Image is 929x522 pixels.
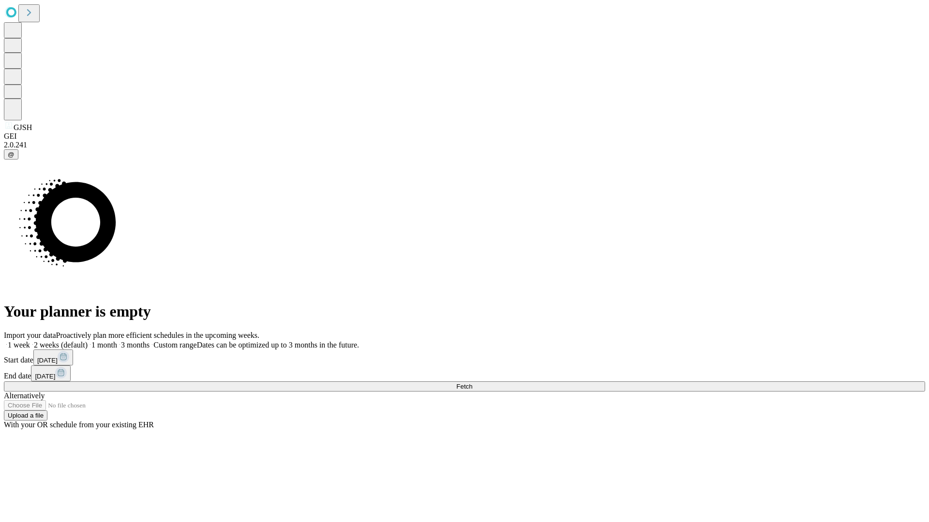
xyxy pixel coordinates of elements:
span: 1 month [91,341,117,349]
span: 3 months [121,341,150,349]
span: Dates can be optimized up to 3 months in the future. [197,341,359,349]
h1: Your planner is empty [4,303,925,320]
span: Import your data [4,331,56,339]
span: 2 weeks (default) [34,341,88,349]
button: @ [4,149,18,159]
div: 2.0.241 [4,141,925,149]
span: Fetch [456,383,472,390]
div: Start date [4,349,925,365]
button: [DATE] [31,365,71,381]
span: GJSH [14,123,32,131]
div: GEI [4,132,925,141]
span: [DATE] [37,357,58,364]
span: Alternatively [4,391,45,400]
span: 1 week [8,341,30,349]
span: @ [8,151,15,158]
span: With your OR schedule from your existing EHR [4,420,154,429]
span: Custom range [153,341,196,349]
button: [DATE] [33,349,73,365]
div: End date [4,365,925,381]
button: Upload a file [4,410,47,420]
button: Fetch [4,381,925,391]
span: [DATE] [35,373,55,380]
span: Proactively plan more efficient schedules in the upcoming weeks. [56,331,259,339]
